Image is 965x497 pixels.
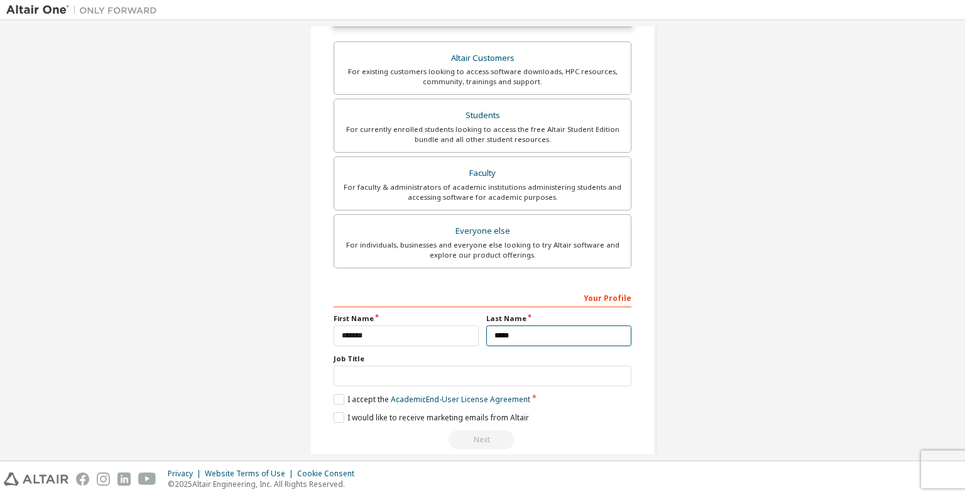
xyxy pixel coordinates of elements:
[342,124,623,145] div: For currently enrolled students looking to access the free Altair Student Edition bundle and all ...
[342,50,623,67] div: Altair Customers
[97,472,110,486] img: instagram.svg
[76,472,89,486] img: facebook.svg
[342,107,623,124] div: Students
[334,354,631,364] label: Job Title
[342,67,623,87] div: For existing customers looking to access software downloads, HPC resources, community, trainings ...
[117,472,131,486] img: linkedin.svg
[342,222,623,240] div: Everyone else
[334,314,479,324] label: First Name
[342,182,623,202] div: For faculty & administrators of academic institutions administering students and accessing softwa...
[168,479,362,489] p: © 2025 Altair Engineering, Inc. All Rights Reserved.
[334,412,529,423] label: I would like to receive marketing emails from Altair
[138,472,156,486] img: youtube.svg
[391,394,530,405] a: Academic End-User License Agreement
[342,240,623,260] div: For individuals, businesses and everyone else looking to try Altair software and explore our prod...
[205,469,297,479] div: Website Terms of Use
[486,314,631,324] label: Last Name
[168,469,205,479] div: Privacy
[297,469,362,479] div: Cookie Consent
[334,430,631,449] div: Please wait while checking email ...
[342,165,623,182] div: Faculty
[334,394,530,405] label: I accept the
[6,4,163,16] img: Altair One
[334,287,631,307] div: Your Profile
[4,472,68,486] img: altair_logo.svg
